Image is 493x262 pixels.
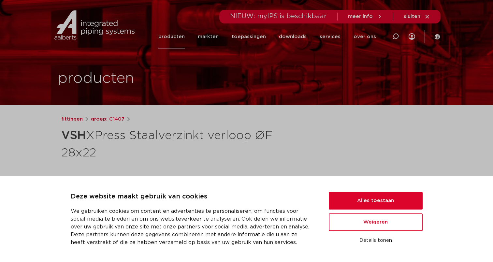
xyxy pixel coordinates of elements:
h1: XPress Staalverzinkt verloop ØF 28x22 [61,126,306,161]
button: Details tonen [329,235,423,246]
a: sluiten [404,14,430,20]
p: We gebruiken cookies om content en advertenties te personaliseren, om functies voor social media ... [71,207,313,246]
span: sluiten [404,14,420,19]
nav: Menu [158,24,376,49]
h1: producten [58,68,134,89]
a: meer info [348,14,383,20]
button: Alles toestaan [329,192,423,210]
a: markten [198,24,219,49]
a: toepassingen [232,24,266,49]
a: over ons [354,24,376,49]
a: producten [158,24,185,49]
a: downloads [279,24,307,49]
div: my IPS [409,29,415,44]
strong: VSH [61,130,86,141]
span: meer info [348,14,373,19]
a: groep: C1407 [91,115,124,123]
span: NIEUW: myIPS is beschikbaar [230,13,327,20]
a: services [320,24,341,49]
a: fittingen [61,115,83,123]
p: Deze website maakt gebruik van cookies [71,192,313,202]
button: Weigeren [329,213,423,231]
